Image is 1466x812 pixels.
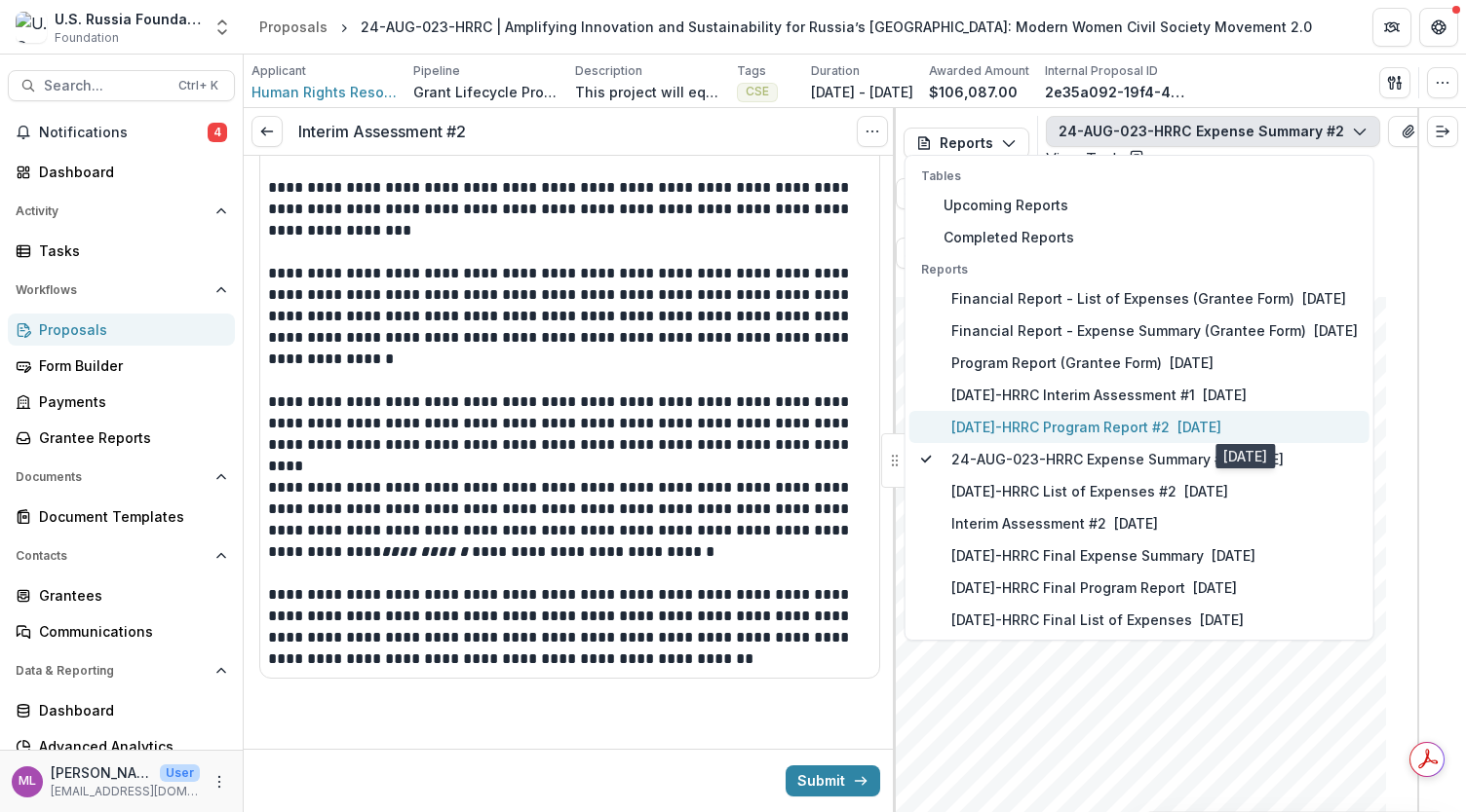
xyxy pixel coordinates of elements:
a: Dashboard [8,156,235,188]
div: U.S. Russia Foundation [55,9,201,29]
div: Proposals [259,17,328,37]
img: U.S. Russia Foundation [16,12,47,43]
span: Activity [16,204,208,218]
p: $106,087.00 [929,82,1018,102]
p: [DATE]-HRRC Interim Assessment #1 [951,385,1195,405]
span: [DATE] [1184,483,1228,499]
p: Reports [921,261,1358,278]
span: [DATE] [1177,419,1221,435]
a: Human Rights Resource Center [251,82,398,102]
span: CSE [746,85,769,98]
button: Get Help [1419,8,1458,47]
button: Scroll to previous page [896,178,927,209]
div: Ctrl + K [174,75,222,96]
p: 24-AUG-023-HRRC Expense Summary #2 [951,449,1232,469]
p: Grant Lifecycle Process [413,82,559,102]
span: [DATE] [1200,611,1244,628]
button: Options [857,116,888,147]
button: Download PDF [896,238,927,269]
span: [DATE] [1302,290,1346,307]
button: Open Data & Reporting [8,655,235,686]
span: [DATE] [1203,387,1247,403]
a: Proposals [8,314,235,346]
button: Expand right [1427,116,1458,147]
div: Advanced Analytics [39,736,219,757]
div: Grantees [39,585,219,606]
span: Search... [44,78,167,94]
button: Open Activity [8,196,235,227]
p: Interim Assessment #2 [951,513,1106,534]
p: Program Report (Grantee Form) [951,352,1162,373]
span: Foundation [55,29,119,47]
p: Financial Report - Expense Summary (Grantee Form) [951,320,1306,341]
span: Workflows [16,283,208,297]
span: [DATE] [1193,579,1237,596]
a: Grantees [8,579,235,611]
p: [DATE] - [DATE] [811,82,913,102]
button: Reports [904,128,1029,159]
p: User [160,764,200,782]
span: [DATE] [925,740,956,750]
span: [DATE] [1114,515,1158,532]
p: [DATE]-HRRC Final Expense Summary [951,545,1204,566]
p: Description [575,62,642,80]
p: [DATE]-HRRC Final List of Expenses [951,609,1192,630]
span: Date [925,725,950,737]
a: Tasks [8,235,235,267]
span: Upcoming Reports [944,195,1358,215]
span: [DATE] [1212,547,1255,564]
div: Grantee Reports [39,427,219,448]
a: Payments [8,386,235,418]
button: Notifications4 [8,117,235,148]
div: Dashboard [39,700,219,720]
p: Tables [921,167,1358,185]
button: Open Workflows [8,275,235,306]
span: Data & Reporting [16,664,208,678]
p: [DATE]-HRRC Final Program Report [951,577,1185,598]
button: Search... [8,70,235,101]
a: Proposals [251,13,335,41]
button: 24-AUG-023-HRRC Expense Summary #2 [1046,116,1380,147]
button: Submit [786,765,880,796]
a: View Task [1046,149,1144,168]
span: 4 [208,123,227,142]
a: Advanced Analytics [8,730,235,762]
div: Document Templates [39,506,219,527]
button: Open Documents [8,461,235,493]
div: 24-AUG-023-HRRC | Amplifying Innovation and Sustainability for Russia’s [GEOGRAPHIC_DATA]: Modern... [361,17,1312,37]
div: Form Builder [39,355,219,376]
div: Tasks [39,240,219,261]
p: [DATE]-HRRC List of Expenses #2 [951,481,1177,501]
span: Contacts [16,549,208,563]
p: Tags [737,62,766,80]
span: [PERSON_NAME] [925,661,1006,671]
a: Grantee Reports [8,422,235,454]
p: [PERSON_NAME] [51,762,152,783]
button: Partners [1372,8,1411,47]
a: Dashboard [8,694,235,726]
a: Form Builder [8,350,235,382]
span: Title of the person who has authorized the report [925,686,1193,698]
p: Pipeline [413,62,460,80]
h3: Interim Assessment #2 [298,123,466,141]
button: Open Contacts [8,540,235,572]
span: [DATE] [1170,354,1214,371]
p: 2e35a092-19f4-4255-befc-76cf9a263c41 [1045,82,1191,102]
p: This project will equip women in the [GEOGRAPHIC_DATA] with the knowledge/skills needed for socio... [575,82,721,102]
p: Awarded Amount [929,62,1029,80]
p: Financial Report - List of Expenses (Grantee Form) [951,288,1294,309]
span: Completed Reports [944,227,1358,247]
nav: breadcrumb [251,13,1320,41]
a: Document Templates [8,500,235,533]
button: Open entity switcher [209,8,236,47]
span: Documents [16,470,208,484]
span: Full name of the person who has authorized the report [925,646,1223,658]
span: [DATE] [1314,322,1358,339]
button: More [208,770,231,794]
div: Payments [39,391,219,412]
div: Dashboard [39,162,219,182]
span: Program coordinator [925,701,1015,711]
span: [DATE] [1240,451,1284,467]
div: Proposals [39,319,219,340]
